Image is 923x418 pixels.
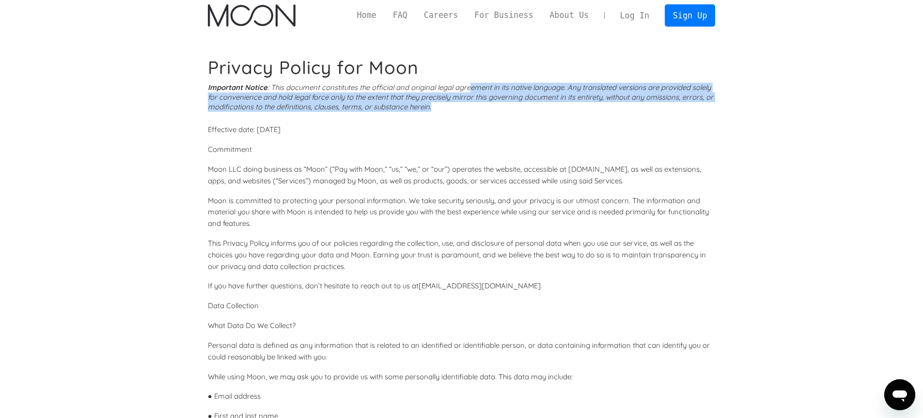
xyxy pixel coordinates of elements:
i: : This document constitutes the official and original legal agreement in its native language. Any... [208,83,713,111]
a: Sign Up [665,4,715,26]
p: While using Moon, we may ask you to provide us with some personally identifiable data. This data ... [208,371,716,383]
h1: Privacy Policy for Moon [208,57,716,78]
a: home [208,4,296,27]
a: About Us [541,9,597,21]
p: Commitment [208,144,716,155]
a: For Business [466,9,541,21]
a: Log In [612,5,657,26]
p: Effective date: [DATE] [208,124,716,135]
a: FAQ [385,9,416,21]
p: Moon is committed to protecting your personal information. We take security seriously, and your p... [208,195,716,229]
p: Moon LLC doing business as “Moon” (“Pay with Moon,” “us,” “we,” or “our”) operates the website, a... [208,164,716,187]
a: Home [349,9,385,21]
p: What Data Do We Collect? [208,320,716,331]
strong: Important Notice [208,83,267,92]
p: ● Email address [208,390,716,402]
p: This Privacy Policy informs you of our policies regarding the collection, use, and disclosure of ... [208,238,716,272]
iframe: Button to launch messaging window [884,379,915,410]
img: Moon Logo [208,4,296,27]
p: If you have further questions, don’t hesitate to reach out to us at [EMAIL_ADDRESS][DOMAIN_NAME] . [208,280,716,292]
p: Personal data is defined as any information that is related to an identified or identifiable pers... [208,340,716,363]
a: Careers [416,9,466,21]
p: Data Collection [208,300,716,312]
